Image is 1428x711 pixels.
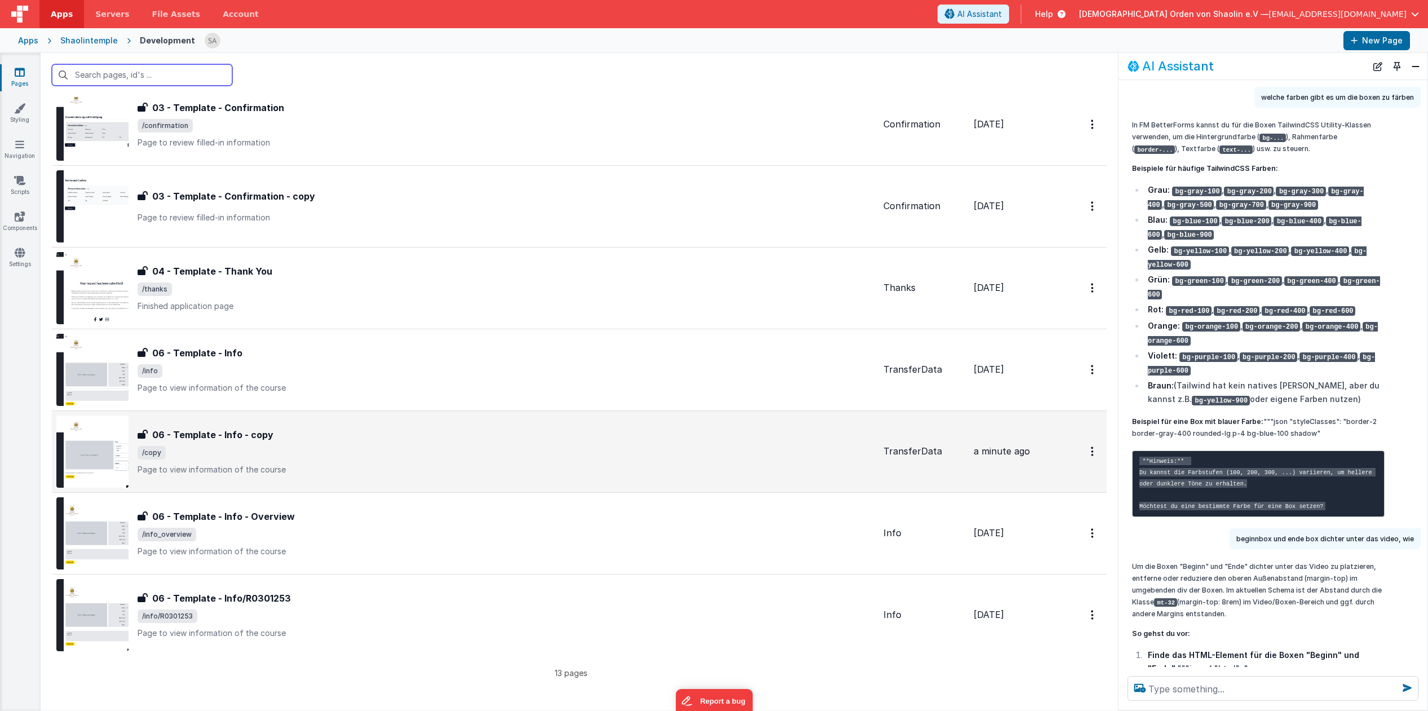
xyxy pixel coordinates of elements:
[974,200,1004,211] span: [DATE]
[1144,319,1385,347] li: , , ,
[1236,533,1414,545] p: beginnbox und ende box dichter unter das video, wie
[138,446,166,460] span: /copy
[1219,145,1253,154] code: text-...
[1310,306,1355,316] code: bg-red-600
[1166,306,1212,316] code: bg-red-100
[1164,200,1214,210] code: bg-gray-500
[1261,91,1414,103] p: welche farben gibt es um die boxen zu färben
[138,137,874,148] p: Page to review filled-in information
[1144,379,1385,407] li: (Tailwind hat kein natives [PERSON_NAME], aber du kannst z.B. oder eigene Farben nutzen)
[152,346,242,360] h3: 06 - Template - Info
[1172,276,1226,286] code: bg-green-100
[1148,245,1169,254] strong: Gelb:
[974,527,1004,538] span: [DATE]
[51,8,73,20] span: Apps
[1268,200,1318,210] code: bg-gray-900
[938,5,1009,24] button: AI Assistant
[1224,187,1274,196] code: bg-gray-200
[1084,276,1102,299] button: Options
[205,33,220,48] img: e3e1eaaa3c942e69edc95d4236ce57bf
[152,189,315,203] h3: 03 - Template - Confirmation - copy
[1132,416,1385,439] p: """json "styleClasses": "border-2 border-gray-400 rounded-lg p-4 bg-blue-100 shadow"
[152,8,201,20] span: File Assets
[1276,187,1325,196] code: bg-gray-300
[1144,303,1385,317] li: , , ,
[1084,440,1102,463] button: Options
[1144,243,1385,271] li: , , ,
[1389,59,1405,74] button: Toggle Pin
[974,609,1004,620] span: [DATE]
[52,64,232,86] input: Search pages, id's ...
[1214,306,1259,316] code: bg-red-200
[1291,246,1349,256] code: bg-yellow-400
[52,667,1090,679] p: 13 pages
[1148,381,1174,390] strong: Braun:
[1148,275,1170,284] strong: Grün:
[140,35,195,46] div: Development
[1148,185,1170,195] strong: Grau:
[138,382,874,394] p: Page to view information of the course
[18,35,38,46] div: Apps
[1299,352,1358,362] code: bg-purple-400
[1179,352,1237,362] code: bg-purple-100
[138,364,162,378] span: /info
[152,591,291,605] h3: 06 - Template - Info/R0301253
[1171,246,1229,256] code: bg-yellow-100
[1035,8,1053,20] span: Help
[1148,215,1168,224] strong: Blau:
[974,445,1030,457] span: a minute ago
[152,101,284,114] h3: 03 - Template - Confirmation
[883,118,965,131] div: Confirmation
[1134,145,1175,154] code: border-...
[1182,322,1240,332] code: bg-orange-100
[1079,8,1419,20] button: [DEMOGRAPHIC_DATA] Orden von Shaolin e.V — [EMAIL_ADDRESS][DOMAIN_NAME]
[1084,603,1102,626] button: Options
[60,35,118,46] div: Shaolintemple
[95,8,129,20] span: Servers
[1274,217,1323,226] code: bg-blue-400
[1139,457,1376,510] code: **Hinweis:** Du kannst die Farbstufen (100, 200, 300, ...) variieren, um hellere oder dunklere Tö...
[957,8,1002,20] span: AI Assistant
[1216,200,1266,210] code: bg-gray-700
[974,282,1004,293] span: [DATE]
[1132,560,1385,620] p: Um die Boxen "Beginn" und "Ende" dichter unter das Video zu platzieren, entferne oder reduziere d...
[152,428,273,441] h3: 06 - Template - Info - copy
[1343,31,1410,50] button: New Page
[1144,273,1385,301] li: , , ,
[138,282,172,296] span: /thanks
[1222,217,1271,226] code: bg-blue-200
[138,212,874,223] p: Page to review filled-in information
[1148,351,1177,360] strong: Violett:
[1154,598,1177,607] code: mt-32
[1243,322,1301,332] code: bg-orange-200
[138,628,874,639] p: Page to view information of the course
[883,527,965,540] div: Info
[1148,321,1180,330] strong: Orange:
[1170,217,1219,226] code: bg-blue-100
[883,608,965,621] div: Info
[1259,134,1286,142] code: bg-...
[1132,119,1385,154] p: In FM BetterForms kannst du für die Boxen TailwindCSS Utility-Klassen verwenden, um die Hintergru...
[1172,187,1222,196] code: bg-gray-100
[138,119,193,133] span: /confirmation
[138,546,874,557] p: Page to view information of the course
[1142,59,1214,73] h2: AI Assistant
[974,364,1004,375] span: [DATE]
[1132,164,1278,173] strong: Beispiele für häufige TailwindCSS Farben:
[1262,306,1307,316] code: bg-red-400
[1084,195,1102,218] button: Options
[1084,522,1102,545] button: Options
[1284,276,1338,286] code: bg-green-400
[1192,396,1250,405] code: bg-yellow-900
[1079,8,1268,20] span: [DEMOGRAPHIC_DATA] Orden von Shaolin e.V —
[1302,322,1360,332] code: bg-orange-400
[138,610,197,623] span: /info/R0301253
[1148,650,1359,673] strong: Finde das HTML-Element für die Boxen "Beginn" und "Ende":
[1144,349,1385,377] li: , , ,
[1164,230,1214,240] code: bg-blue-900
[152,264,272,278] h3: 04 - Template - Thank You
[974,118,1004,130] span: [DATE]
[1408,59,1423,74] button: Close
[1228,276,1281,286] code: bg-green-200
[1144,213,1385,241] li: , , , ,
